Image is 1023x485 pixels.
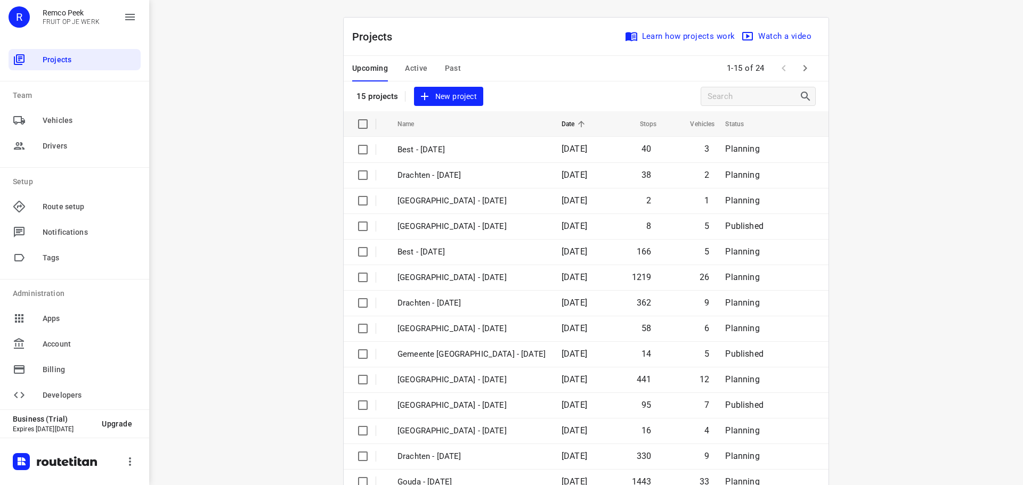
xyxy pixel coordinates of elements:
[9,247,141,268] div: Tags
[700,272,709,282] span: 26
[704,170,709,180] span: 2
[642,170,651,180] span: 38
[704,349,709,359] span: 5
[700,374,709,384] span: 12
[799,90,815,103] div: Search
[637,246,652,257] span: 166
[397,118,428,130] span: Name
[9,221,141,243] div: Notifications
[9,135,141,157] div: Drivers
[562,195,587,205] span: [DATE]
[562,323,587,333] span: [DATE]
[704,425,709,435] span: 4
[9,384,141,406] div: Developers
[562,118,589,130] span: Date
[725,374,759,384] span: Planning
[352,29,401,45] p: Projects
[562,272,587,282] span: [DATE]
[708,88,799,105] input: Search projects
[704,221,709,231] span: 5
[9,308,141,329] div: Apps
[9,110,141,131] div: Vehicles
[9,333,141,355] div: Account
[704,195,709,205] span: 1
[397,169,546,182] p: Drachten - Thursday
[562,425,587,435] span: [DATE]
[725,451,759,461] span: Planning
[637,451,652,461] span: 330
[13,415,93,423] p: Business (Trial)
[13,288,141,299] p: Administration
[397,272,546,284] p: Zwolle - Wednesday
[642,144,651,154] span: 40
[725,323,759,333] span: Planning
[725,400,764,410] span: Published
[414,87,483,106] button: New project
[646,195,651,205] span: 2
[725,246,759,257] span: Planning
[43,339,136,350] span: Account
[397,348,546,360] p: Gemeente Rotterdam - Wednesday
[725,425,759,435] span: Planning
[794,57,816,79] span: Next Page
[626,118,657,130] span: Stops
[704,144,709,154] span: 3
[397,425,546,437] p: Antwerpen - Tuesday
[562,374,587,384] span: [DATE]
[43,313,136,324] span: Apps
[562,298,587,308] span: [DATE]
[725,298,759,308] span: Planning
[352,62,388,75] span: Upcoming
[632,272,652,282] span: 1219
[9,359,141,380] div: Billing
[562,170,587,180] span: [DATE]
[43,252,136,264] span: Tags
[397,450,546,463] p: Drachten - Tuesday
[725,349,764,359] span: Published
[397,220,546,233] p: Gemeente Rotterdam - Thursday
[43,115,136,126] span: Vehicles
[637,374,652,384] span: 441
[562,246,587,257] span: [DATE]
[642,349,651,359] span: 14
[725,144,759,154] span: Planning
[704,451,709,461] span: 9
[704,298,709,308] span: 9
[13,176,141,187] p: Setup
[562,144,587,154] span: [DATE]
[725,170,759,180] span: Planning
[646,221,651,231] span: 8
[725,195,759,205] span: Planning
[642,323,651,333] span: 58
[43,227,136,238] span: Notifications
[725,272,759,282] span: Planning
[397,195,546,207] p: Antwerpen - Thursday
[676,118,715,130] span: Vehicles
[356,92,399,101] p: 15 projects
[397,399,546,412] p: Gemeente Rotterdam - Tuesday
[13,90,141,101] p: Team
[562,349,587,359] span: [DATE]
[397,374,546,386] p: Zwolle - Tuesday
[397,323,546,335] p: Antwerpen - Wednesday
[43,9,100,17] p: Remco Peek
[562,451,587,461] span: [DATE]
[722,57,769,80] span: 1-15 of 24
[562,400,587,410] span: [DATE]
[445,62,461,75] span: Past
[9,6,30,28] div: R
[43,364,136,375] span: Billing
[9,49,141,70] div: Projects
[642,400,651,410] span: 95
[397,246,546,258] p: Best - Thursday
[405,62,427,75] span: Active
[102,420,132,428] span: Upgrade
[13,425,93,433] p: Expires [DATE][DATE]
[562,221,587,231] span: [DATE]
[43,54,136,65] span: Projects
[93,414,141,433] button: Upgrade
[420,90,477,103] span: New project
[704,400,709,410] span: 7
[43,18,100,26] p: FRUIT OP JE WERK
[773,57,794,79] span: Previous Page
